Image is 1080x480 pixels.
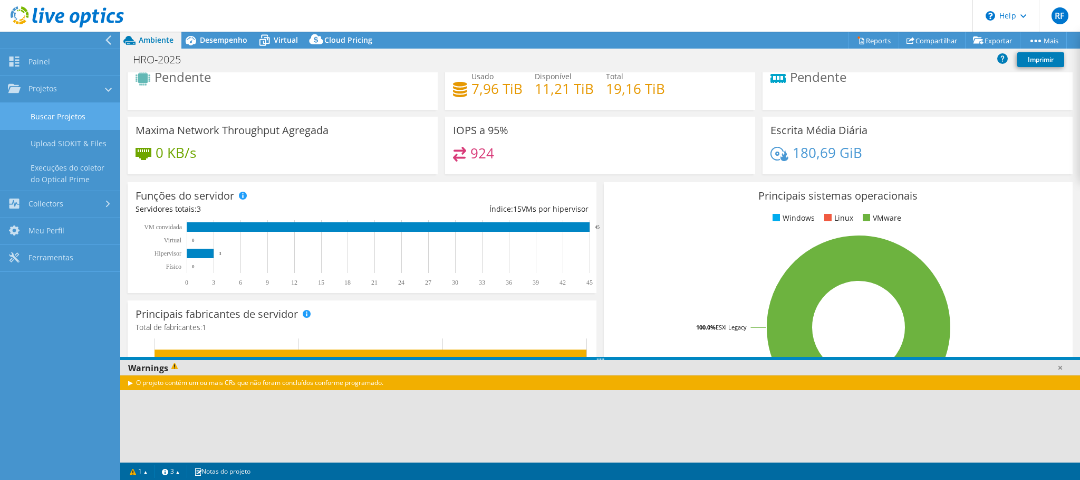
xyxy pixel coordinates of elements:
[291,279,297,286] text: 12
[793,147,862,158] h4: 180,69 GiB
[822,212,853,224] li: Linux
[128,54,197,65] h1: HRO-2025
[344,279,351,286] text: 18
[187,465,258,478] a: Notas do projeto
[471,83,523,95] h4: 7,96 TiB
[560,279,566,286] text: 42
[371,279,378,286] text: 21
[144,223,182,231] text: VM convidada
[155,68,211,86] span: Pendente
[362,203,588,215] div: Índice: VMs por hipervisor
[606,71,623,81] span: Total
[770,125,867,136] h3: Escrita Média Diária
[166,263,181,270] tspan: Físico
[1052,7,1068,24] span: RF
[965,32,1020,49] a: Exportar
[716,323,747,331] tspan: ESXi Legacy
[122,465,155,478] a: 1
[197,204,201,214] span: 3
[535,83,594,95] h4: 11,21 TiB
[155,250,181,257] text: Hipervisor
[136,308,298,320] h3: Principais fabricantes de servidor
[120,360,1080,376] div: Warnings
[513,204,522,214] span: 15
[324,35,372,45] span: Cloud Pricing
[156,147,196,158] h4: 0 KB/s
[452,279,458,286] text: 30
[136,190,234,202] h3: Funções do servidor
[986,11,995,21] svg: \n
[471,71,494,81] span: Usado
[696,323,716,331] tspan: 100.0%
[453,125,508,136] h3: IOPS a 95%
[136,125,329,136] h3: Maxima Network Throughput Agregada
[266,279,269,286] text: 9
[200,35,247,45] span: Desempenho
[1020,32,1067,49] a: Mais
[595,224,600,230] text: 45
[274,35,298,45] span: Virtual
[533,279,539,286] text: 39
[318,279,324,286] text: 15
[425,279,431,286] text: 27
[470,147,494,159] h4: 924
[136,322,589,333] h4: Total de fabricantes:
[192,238,195,243] text: 0
[185,279,188,286] text: 0
[899,32,966,49] a: Compartilhar
[1017,52,1064,67] a: Imprimir
[212,279,215,286] text: 3
[506,279,512,286] text: 36
[860,212,901,224] li: VMware
[398,279,404,286] text: 24
[120,375,1080,390] div: O projeto contém um ou mais CRs que não foram concluídos conforme programado.
[239,279,242,286] text: 6
[848,32,899,49] a: Reports
[219,251,221,256] text: 3
[139,35,173,45] span: Ambiente
[136,203,362,215] div: Servidores totais:
[612,190,1065,202] h3: Principais sistemas operacionais
[155,465,187,478] a: 3
[479,279,485,286] text: 33
[535,71,572,81] span: Disponível
[192,264,195,269] text: 0
[202,322,206,332] span: 1
[164,237,182,244] text: Virtual
[606,83,665,95] h4: 19,16 TiB
[586,279,593,286] text: 45
[770,212,815,224] li: Windows
[790,68,846,86] span: Pendente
